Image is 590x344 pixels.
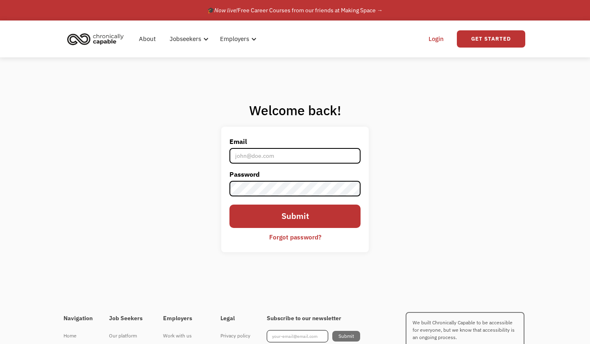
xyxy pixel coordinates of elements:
h4: Navigation [64,315,93,322]
div: Our platform [109,331,147,341]
div: Home [64,331,93,341]
h4: Subscribe to our newsletter [267,315,360,322]
a: Work with us [163,330,204,342]
form: Footer Newsletter [267,330,360,342]
a: About [134,26,161,52]
div: Jobseekers [165,26,211,52]
div: Jobseekers [170,34,201,44]
div: Employers [215,26,259,52]
em: Now live! [214,7,238,14]
h4: Employers [163,315,204,322]
div: Employers [220,34,249,44]
a: Our platform [109,330,147,342]
div: Work with us [163,331,204,341]
a: Privacy policy [220,330,250,342]
h4: Job Seekers [109,315,147,322]
div: 🎓 Free Career Courses from our friends at Making Space → [207,5,383,15]
img: Chronically Capable logo [65,30,126,48]
div: Forgot password? [269,232,321,242]
div: Privacy policy [220,331,250,341]
input: your-email@email.com [267,330,328,342]
h1: Welcome back! [221,102,369,118]
input: Submit [332,331,360,342]
a: home [65,30,130,48]
input: john@doe.com [229,148,361,164]
a: Get Started [457,30,525,48]
h4: Legal [220,315,250,322]
a: Home [64,330,93,342]
form: Email Form 2 [229,135,361,244]
a: Forgot password? [263,230,327,244]
a: Login [424,26,449,52]
label: Email [229,135,361,148]
input: Submit [229,205,361,228]
label: Password [229,168,361,181]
